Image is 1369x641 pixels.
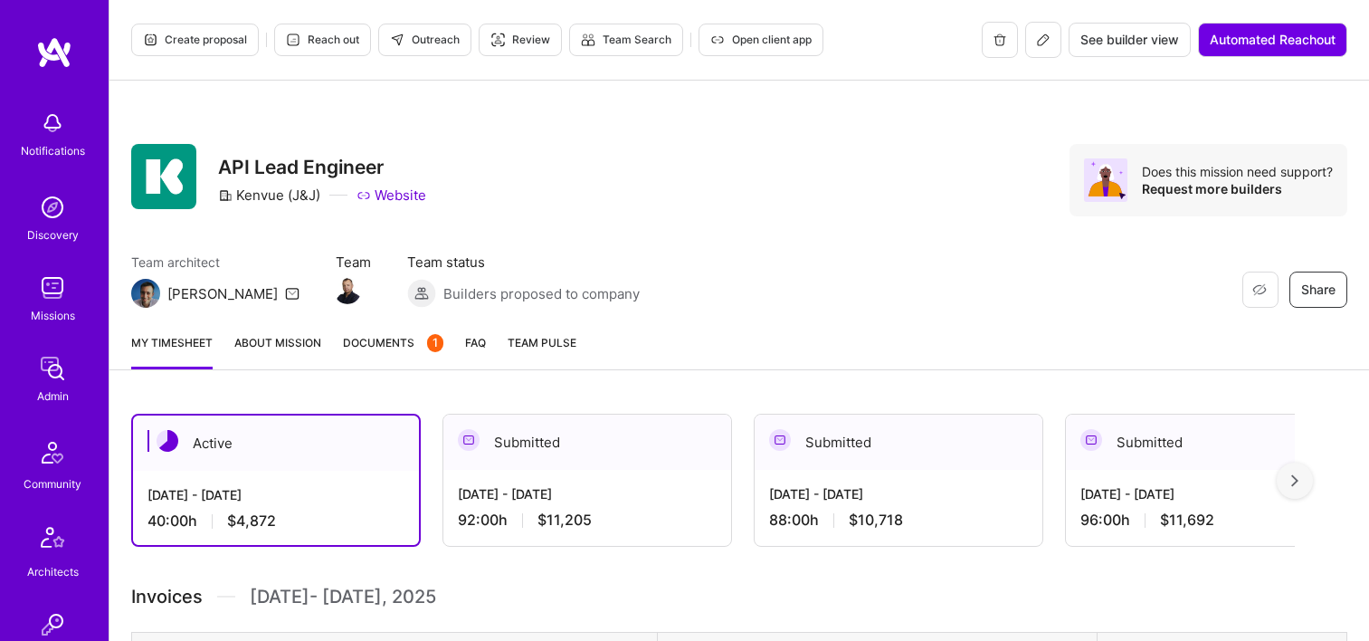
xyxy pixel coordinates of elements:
[336,275,359,306] a: Team Member Avatar
[34,270,71,306] img: teamwork
[24,474,81,493] div: Community
[1210,31,1336,49] span: Automated Reachout
[490,33,505,47] i: icon Targeter
[234,333,321,369] a: About Mission
[479,24,562,56] button: Review
[274,24,371,56] button: Reach out
[427,334,443,352] div: 1
[581,32,671,48] span: Team Search
[143,32,247,48] span: Create proposal
[1084,158,1127,202] img: Avatar
[227,512,276,531] span: $4,872
[131,583,203,610] span: Invoices
[1291,474,1298,487] img: right
[34,105,71,141] img: bell
[131,333,213,369] a: My timesheet
[218,188,233,203] i: icon CompanyGray
[1160,511,1214,530] span: $11,692
[769,511,1028,530] div: 88:00 h
[36,36,72,69] img: logo
[1080,31,1179,49] span: See builder view
[218,156,426,178] h3: API Lead Engineer
[1066,415,1354,470] div: Submitted
[133,416,419,471] div: Active
[147,485,404,504] div: [DATE] - [DATE]
[710,32,812,48] span: Open client app
[1080,484,1339,503] div: [DATE] - [DATE]
[357,186,426,205] a: Website
[250,583,436,610] span: [DATE] - [DATE] , 2025
[490,32,550,48] span: Review
[1198,23,1347,57] button: Automated Reachout
[1142,163,1333,180] div: Does this mission need support?
[27,225,79,244] div: Discovery
[390,32,460,48] span: Outreach
[217,583,235,610] img: Divider
[31,431,74,474] img: Community
[407,279,436,308] img: Builders proposed to company
[336,253,371,272] span: Team
[143,33,157,47] i: icon Proposal
[31,519,74,562] img: Architects
[769,429,791,451] img: Submitted
[508,333,576,369] a: Team Pulse
[458,484,717,503] div: [DATE] - [DATE]
[131,279,160,308] img: Team Architect
[27,562,79,581] div: Architects
[458,511,717,530] div: 92:00 h
[343,333,443,369] a: Documents1
[1080,429,1102,451] img: Submitted
[286,32,359,48] span: Reach out
[443,284,640,303] span: Builders proposed to company
[167,284,278,303] div: [PERSON_NAME]
[31,306,75,325] div: Missions
[407,253,640,272] span: Team status
[131,144,196,209] img: Company Logo
[131,24,259,56] button: Create proposal
[131,253,299,272] span: Team architect
[157,430,178,452] img: Active
[458,429,480,451] img: Submitted
[443,415,731,470] div: Submitted
[1142,180,1333,197] div: Request more builders
[1301,281,1336,299] span: Share
[147,512,404,531] div: 40:00 h
[21,141,85,160] div: Notifications
[465,333,486,369] a: FAQ
[569,24,683,56] button: Team Search
[285,286,299,301] i: icon Mail
[1080,511,1339,530] div: 96:00 h
[1289,272,1347,308] button: Share
[334,277,361,304] img: Team Member Avatar
[1252,282,1267,297] i: icon EyeClosed
[34,189,71,225] img: discovery
[699,24,823,56] button: Open client app
[378,24,471,56] button: Outreach
[37,387,69,406] div: Admin
[508,336,576,349] span: Team Pulse
[1069,23,1191,57] button: See builder view
[343,333,443,352] span: Documents
[34,350,71,387] img: admin teamwork
[849,511,903,530] span: $10,718
[769,484,1028,503] div: [DATE] - [DATE]
[537,511,592,530] span: $11,205
[218,186,320,205] div: Kenvue (J&J)
[755,415,1042,470] div: Submitted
